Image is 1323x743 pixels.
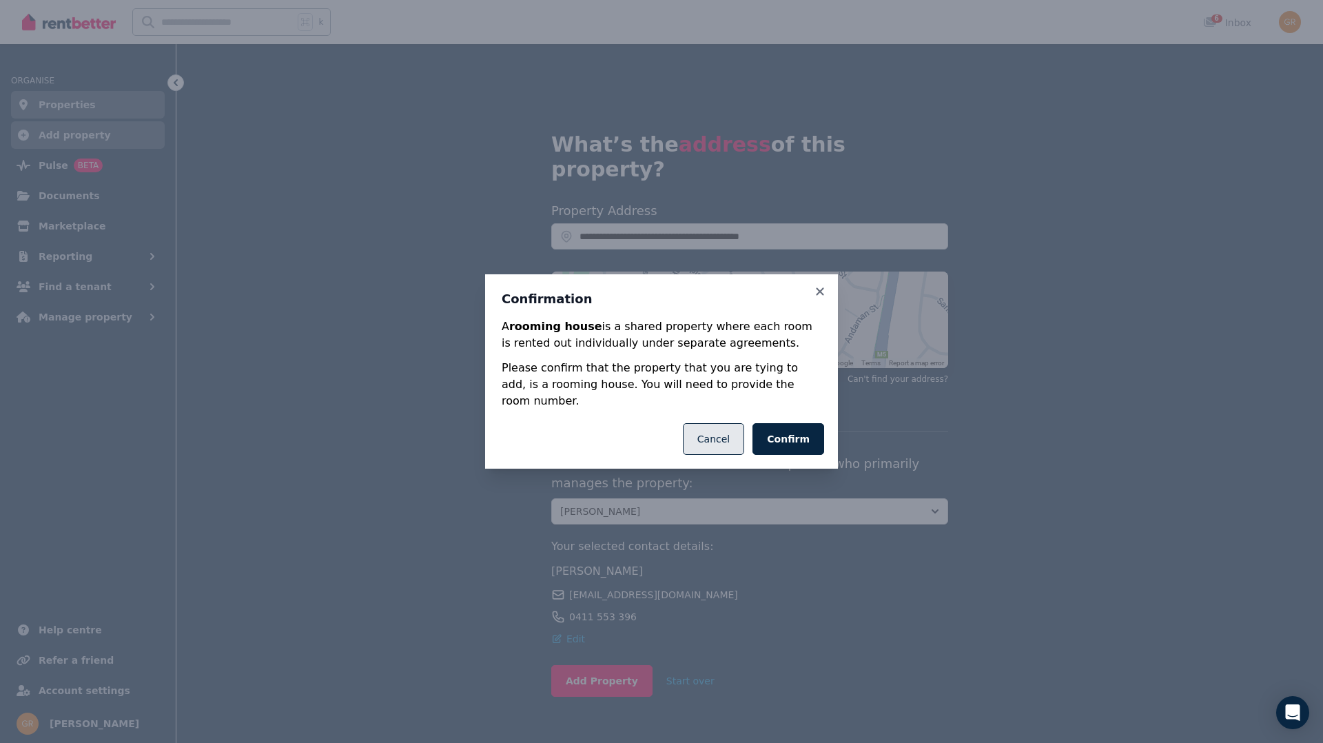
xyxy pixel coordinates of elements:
[509,320,602,333] strong: rooming house
[502,291,821,307] h3: Confirmation
[502,318,821,352] p: A is a shared property where each room is rented out individually under separate agreements.
[502,360,821,409] p: Please confirm that the property that you are tying to add, is a rooming house. You will need to ...
[752,423,824,455] button: Confirm
[683,423,744,455] button: Cancel
[1276,696,1309,729] div: Open Intercom Messenger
